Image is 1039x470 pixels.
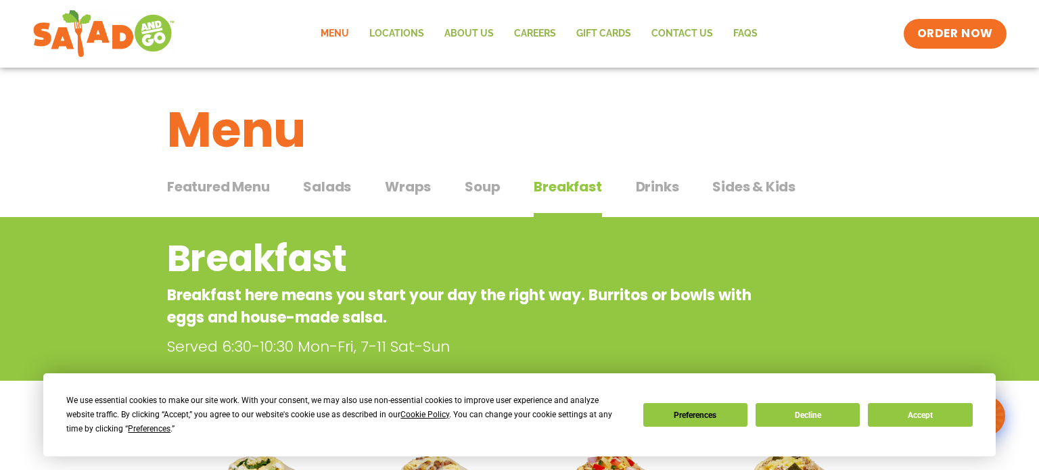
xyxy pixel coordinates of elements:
span: Salads [303,177,351,197]
p: Breakfast here means you start your day the right way. Burritos or bowls with eggs and house-made... [167,284,763,329]
a: Contact Us [641,18,723,49]
button: Decline [756,403,860,427]
span: Wraps [385,177,431,197]
a: GIFT CARDS [566,18,641,49]
span: Breakfast [534,177,601,197]
img: new-SAG-logo-768×292 [32,7,175,61]
nav: Menu [310,18,768,49]
a: ORDER NOW [904,19,1007,49]
a: FAQs [723,18,768,49]
span: ORDER NOW [917,26,993,42]
a: Locations [359,18,434,49]
span: Drinks [636,177,679,197]
div: We use essential cookies to make our site work. With your consent, we may also use non-essential ... [66,394,626,436]
h2: Breakfast [167,231,763,286]
span: Soup [465,177,500,197]
span: Cookie Policy [400,410,449,419]
a: Careers [504,18,566,49]
a: Menu [310,18,359,49]
p: Served 6:30-10:30 Mon-Fri, 7-11 Sat-Sun [167,335,769,358]
span: Preferences [128,424,170,433]
div: Cookie Consent Prompt [43,373,996,456]
span: Featured Menu [167,177,269,197]
button: Preferences [643,403,747,427]
button: Accept [868,403,972,427]
a: About Us [434,18,504,49]
span: Sides & Kids [712,177,795,197]
div: Tabbed content [167,172,872,218]
h1: Menu [167,93,872,166]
